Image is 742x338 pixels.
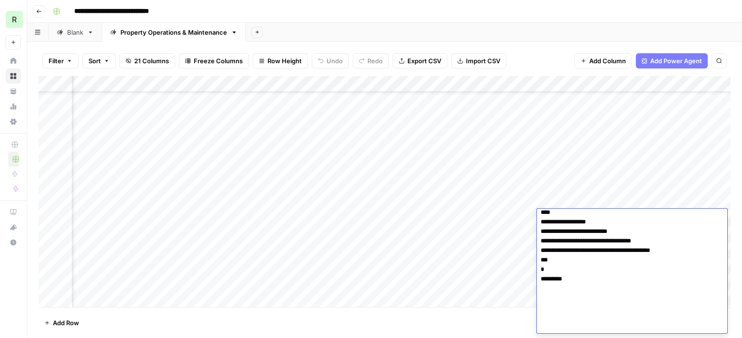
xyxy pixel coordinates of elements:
[367,56,383,66] span: Redo
[326,56,343,66] span: Undo
[120,28,227,37] div: Property Operations & Maintenance
[6,220,21,235] button: What's new?
[574,53,632,68] button: Add Column
[650,56,702,66] span: Add Power Agent
[6,84,21,99] a: Your Data
[102,23,246,42] a: Property Operations & Maintenance
[451,53,506,68] button: Import CSV
[6,8,21,31] button: Workspace: Re-Leased
[393,53,447,68] button: Export CSV
[6,99,21,114] a: Usage
[119,53,175,68] button: 21 Columns
[53,318,79,328] span: Add Row
[89,56,101,66] span: Sort
[42,53,79,68] button: Filter
[49,23,102,42] a: Blank
[407,56,441,66] span: Export CSV
[6,204,21,220] a: AirOps Academy
[39,315,85,330] button: Add Row
[267,56,302,66] span: Row Height
[466,56,500,66] span: Import CSV
[134,56,169,66] span: 21 Columns
[82,53,116,68] button: Sort
[589,56,626,66] span: Add Column
[194,56,243,66] span: Freeze Columns
[636,53,708,68] button: Add Power Agent
[179,53,249,68] button: Freeze Columns
[312,53,349,68] button: Undo
[6,53,21,68] a: Home
[67,28,83,37] div: Blank
[6,235,21,250] button: Help + Support
[6,68,21,84] a: Browse
[253,53,308,68] button: Row Height
[6,114,21,129] a: Settings
[12,14,17,25] span: R
[353,53,389,68] button: Redo
[49,56,64,66] span: Filter
[6,220,20,234] div: What's new?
